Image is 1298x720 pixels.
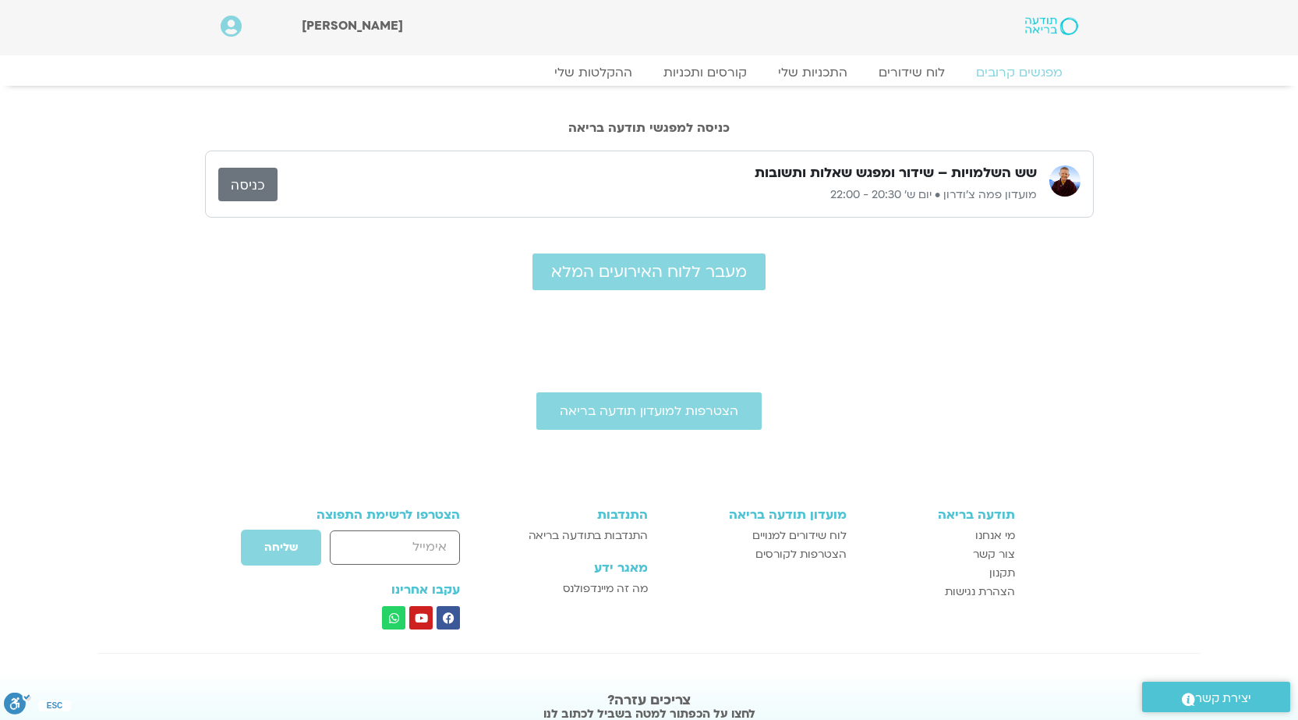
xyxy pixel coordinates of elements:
[862,564,1015,583] a: תקנון
[560,404,738,418] span: הצטרפות למועדון תודעה בריאה
[989,564,1015,583] span: תקנון
[973,545,1015,564] span: צור קשר
[532,254,766,290] a: מעבר ללוח האירועים המלא
[755,164,1037,183] h3: שש השלמויות – שידור ומפגש שאלות ותשובות
[330,530,460,564] input: אימייל
[862,583,1015,601] a: הצהרת נגישות
[663,508,847,522] h3: מועדון תודעה בריאה
[863,65,960,80] a: לוח שידורים
[243,693,1055,708] h2: צריכים עזרה?
[663,545,847,564] a: הצטרפות לקורסים
[862,527,1015,545] a: מי אנחנו
[563,580,648,598] span: מה זה מיינדפולנס
[503,561,647,575] h3: מאגר ידע
[205,121,1094,135] h2: כניסה למפגשי תודעה בריאה
[503,508,647,522] h3: התנדבות
[975,527,1015,545] span: מי אנחנו
[240,529,322,566] button: שליחה
[945,583,1015,601] span: הצהרת נגישות
[264,541,298,554] span: שליחה
[663,527,847,545] a: לוח שידורים למנויים
[648,65,762,80] a: קורסים ותכניות
[284,529,461,574] form: טופס חדש
[536,392,762,430] a: הצטרפות למועדון תודעה בריאה
[278,186,1037,204] p: מועדון פמה צ'ודרון • יום ש׳ 20:30 - 22:00
[752,527,847,545] span: לוח שידורים למנויים
[218,168,278,201] a: כניסה
[284,583,461,597] h3: עקבו אחרינו
[755,545,847,564] span: הצטרפות לקורסים
[762,65,863,80] a: התכניות שלי
[503,527,647,545] a: התנדבות בתודעה בריאה
[862,508,1015,522] h3: תודעה בריאה
[551,263,747,281] span: מעבר ללוח האירועים המלא
[1049,165,1080,197] img: מועדון פמה צ'ודרון
[503,580,647,598] a: מה זה מיינדפולנס
[960,65,1078,80] a: מפגשים קרובים
[302,17,403,34] span: [PERSON_NAME]
[539,65,648,80] a: ההקלטות שלי
[1142,682,1290,712] a: יצירת קשר
[221,65,1078,80] nav: Menu
[862,545,1015,564] a: צור קשר
[284,508,461,522] h3: הצטרפו לרשימת התפוצה
[1195,688,1251,709] span: יצירת קשר
[529,527,648,545] span: התנדבות בתודעה בריאה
